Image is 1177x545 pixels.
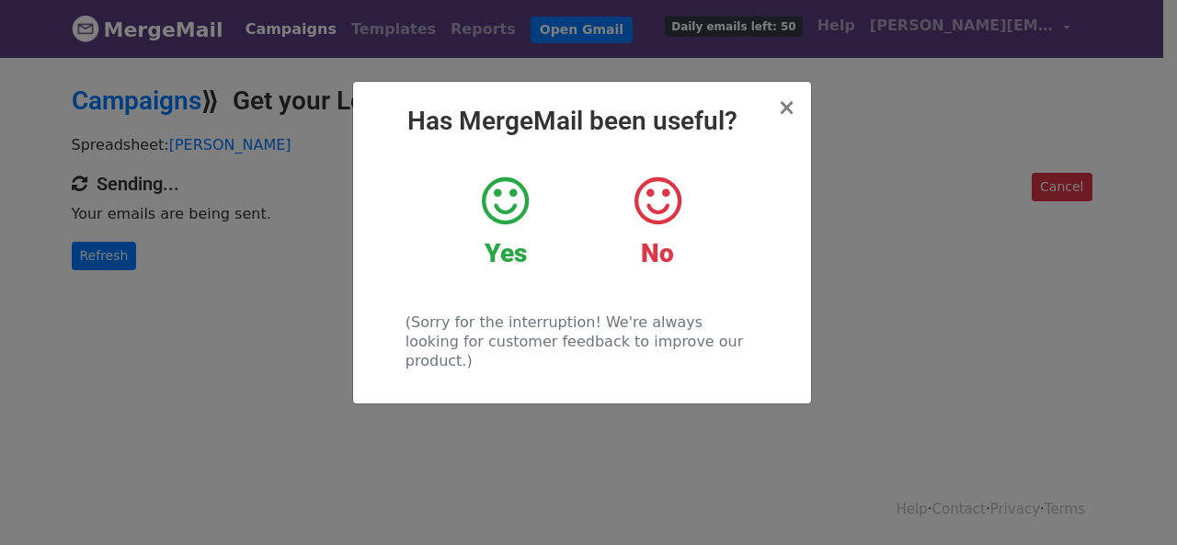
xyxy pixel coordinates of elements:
strong: No [641,238,674,268]
strong: Yes [485,238,527,268]
button: Close [777,97,795,119]
h2: Has MergeMail been useful? [368,106,796,137]
p: (Sorry for the interruption! We're always looking for customer feedback to improve our product.) [406,312,758,370]
span: × [777,95,795,120]
a: Yes [443,174,567,269]
a: No [595,174,719,269]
